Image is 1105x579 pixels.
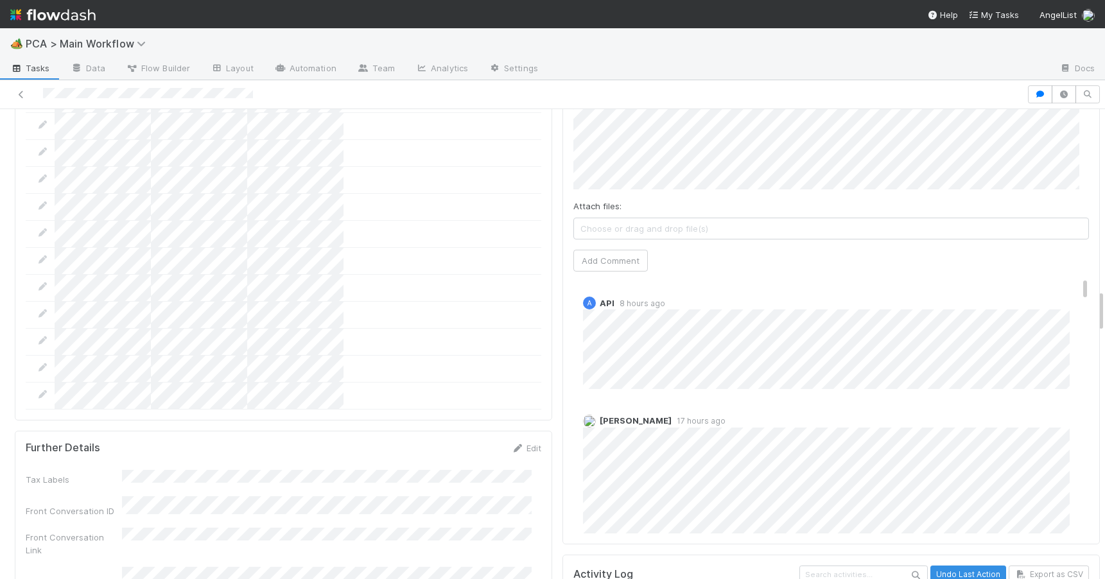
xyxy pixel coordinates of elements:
[968,8,1019,21] a: My Tasks
[264,59,347,80] a: Automation
[26,473,122,486] div: Tax Labels
[614,298,665,308] span: 8 hours ago
[1049,59,1105,80] a: Docs
[583,297,596,309] div: API
[116,59,200,80] a: Flow Builder
[26,505,122,517] div: Front Conversation ID
[26,37,152,50] span: PCA > Main Workflow
[26,442,100,454] h5: Further Details
[927,8,958,21] div: Help
[583,415,596,428] img: avatar_ba0ef937-97b0-4cb1-a734-c46f876909ef.png
[600,415,672,426] span: [PERSON_NAME]
[574,218,1088,239] span: Choose or drag and drop file(s)
[1040,10,1077,20] span: AngelList
[672,416,726,426] span: 17 hours ago
[1082,9,1095,22] img: avatar_dd78c015-5c19-403d-b5d7-976f9c2ba6b3.png
[10,4,96,26] img: logo-inverted-e16ddd16eac7371096b0.svg
[10,38,23,49] span: 🏕️
[968,10,1019,20] span: My Tasks
[587,300,592,307] span: A
[511,443,541,453] a: Edit
[478,59,548,80] a: Settings
[347,59,405,80] a: Team
[405,59,478,80] a: Analytics
[10,62,50,74] span: Tasks
[126,62,190,74] span: Flow Builder
[600,298,614,308] span: API
[573,200,622,212] label: Attach files:
[60,59,116,80] a: Data
[26,531,122,557] div: Front Conversation Link
[200,59,264,80] a: Layout
[573,250,648,272] button: Add Comment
